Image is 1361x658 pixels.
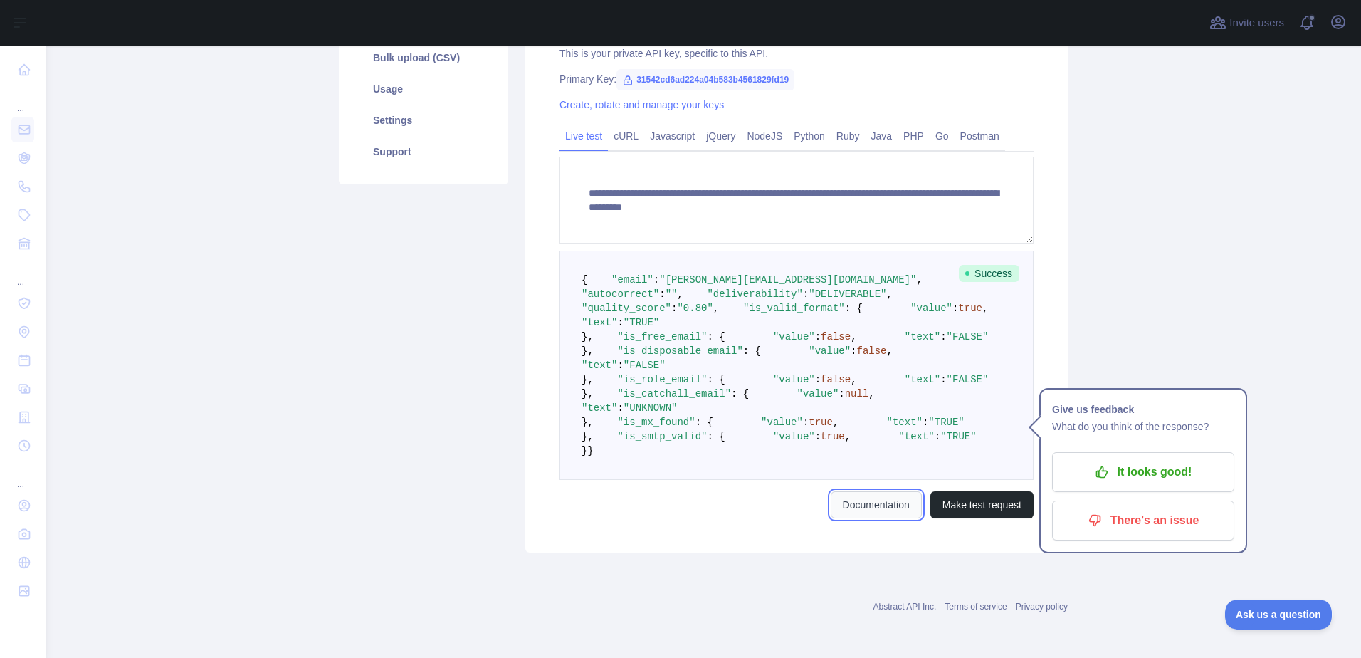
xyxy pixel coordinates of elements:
span: "is_mx_found" [617,417,695,428]
span: : [659,288,665,300]
span: "0.80" [677,303,713,314]
button: It looks good! [1052,452,1234,492]
span: "value" [773,431,815,442]
span: : [671,303,677,314]
span: "text" [887,417,923,428]
p: What do you think of the response? [1052,418,1234,435]
span: }, [582,417,594,428]
span: "is_catchall_email" [617,388,731,399]
span: null [845,388,869,399]
span: "UNKNOWN" [624,402,678,414]
span: } [582,445,587,456]
span: , [868,388,874,399]
a: Privacy policy [1016,602,1068,612]
span: , [845,431,851,442]
span: "is_role_email" [617,374,707,385]
div: Primary Key: [559,72,1034,86]
span: : { [845,303,863,314]
p: It looks good! [1063,460,1224,484]
a: Python [788,125,831,147]
a: jQuery [700,125,741,147]
span: "text" [582,360,617,371]
span: true [958,303,982,314]
h1: Give us feedback [1052,401,1234,418]
span: "TRUE" [928,417,964,428]
span: Invite users [1229,15,1284,31]
span: }, [582,345,594,357]
span: : [653,274,659,286]
span: : [617,317,623,328]
span: "value" [773,374,815,385]
span: : [815,374,821,385]
span: }, [582,374,594,385]
span: "autocorrect" [582,288,659,300]
a: Create, rotate and manage your keys [559,99,724,110]
span: "value" [797,388,839,399]
div: ... [11,259,34,288]
button: Make test request [930,491,1034,518]
span: : { [707,431,725,442]
span: 31542cd6ad224a04b583b4561829fd19 [616,69,794,90]
span: "is_valid_format" [743,303,845,314]
span: "text" [582,402,617,414]
a: Postman [955,125,1005,147]
span: : [923,417,928,428]
div: ... [11,461,34,490]
button: Invite users [1207,11,1287,34]
span: "quality_score" [582,303,671,314]
a: Documentation [831,491,922,518]
span: : [940,374,946,385]
div: ... [11,85,34,114]
span: }, [582,388,594,399]
span: "text" [582,317,617,328]
span: "" [666,288,678,300]
a: Ruby [831,125,866,147]
span: "FALSE" [947,374,989,385]
span: false [821,374,851,385]
span: false [857,345,887,357]
span: "FALSE" [947,331,989,343]
span: : [952,303,958,314]
button: There's an issue [1052,501,1234,540]
a: Java [866,125,898,147]
span: : [815,431,821,442]
a: Javascript [644,125,700,147]
span: : [617,402,623,414]
span: , [887,345,893,357]
a: Usage [356,73,491,105]
span: , [917,274,923,286]
span: "text" [898,431,934,442]
span: : [851,345,856,357]
a: Bulk upload (CSV) [356,42,491,73]
span: "value" [809,345,851,357]
a: Support [356,136,491,167]
span: "value" [773,331,815,343]
span: : { [731,388,749,399]
span: , [982,303,988,314]
span: , [887,288,893,300]
span: "TRUE" [940,431,976,442]
span: "is_smtp_valid" [617,431,707,442]
span: : { [695,417,713,428]
span: }, [582,431,594,442]
span: "text" [905,331,940,343]
span: "TRUE" [624,317,659,328]
a: Live test [559,125,608,147]
a: PHP [898,125,930,147]
span: : [815,331,821,343]
span: true [809,417,833,428]
a: cURL [608,125,644,147]
span: , [833,417,839,428]
span: : { [707,374,725,385]
span: , [713,303,719,314]
span: } [587,445,593,456]
span: "is_free_email" [617,331,707,343]
span: "deliverability" [707,288,802,300]
span: : [940,331,946,343]
span: "is_disposable_email" [617,345,742,357]
a: NodeJS [741,125,788,147]
span: true [821,431,845,442]
a: Terms of service [945,602,1007,612]
span: Success [959,265,1019,282]
span: { [582,274,587,286]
